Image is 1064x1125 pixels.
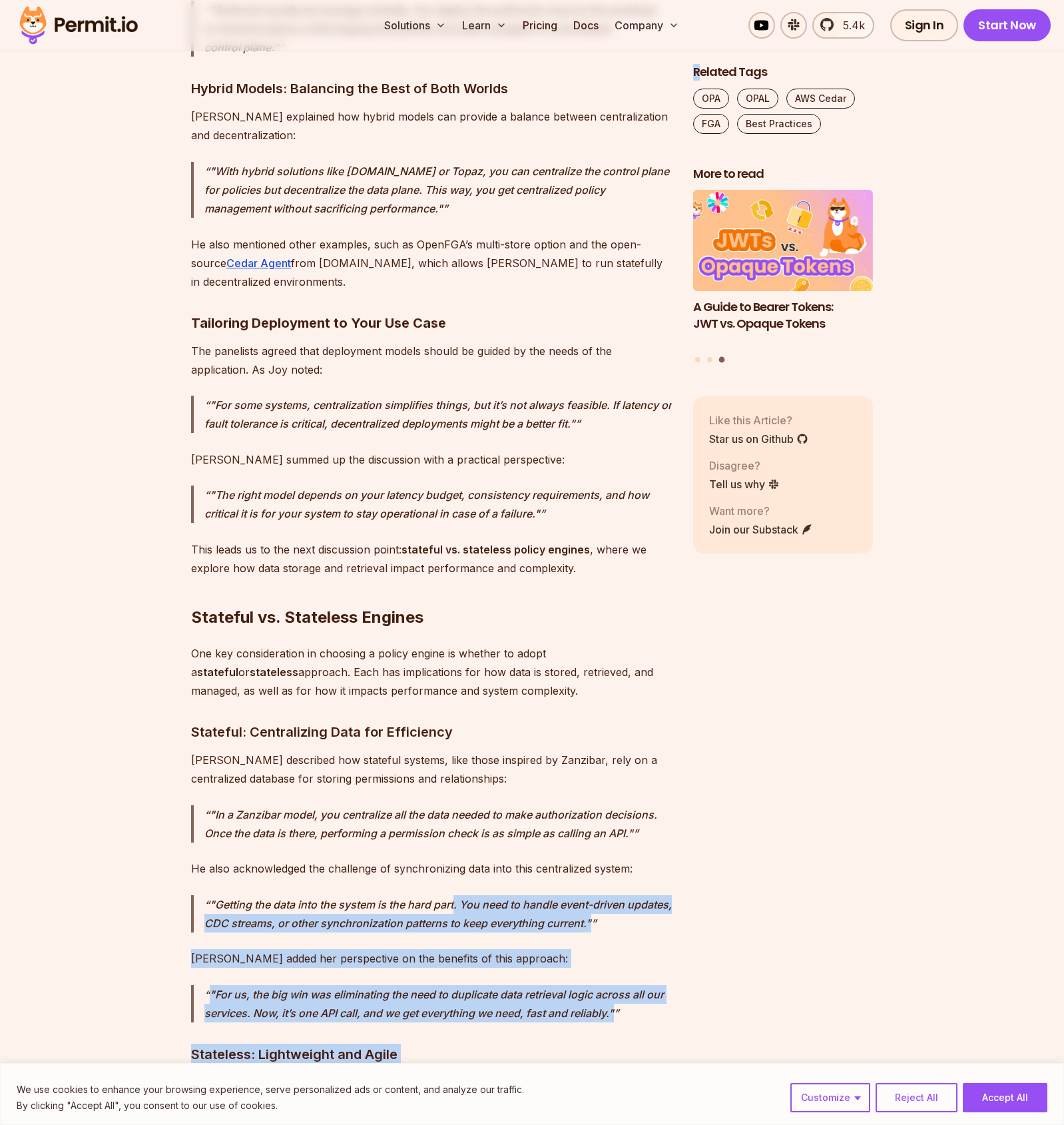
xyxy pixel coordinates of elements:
[191,107,672,145] p: [PERSON_NAME] explained how hybrid models can provide a balance between centralization and decent...
[709,503,813,519] p: Want more?
[718,357,724,363] button: Go to slide 3
[191,1044,672,1065] h3: Stateless: Lightweight and Agile
[191,450,672,469] p: [PERSON_NAME] summed up the discussion with a practical perspective:
[890,9,959,41] a: Sign In
[693,89,729,109] a: OPA
[709,458,780,474] p: Disagree?
[250,665,298,679] strong: stateless
[204,162,672,218] p: "With hybrid solutions like [DOMAIN_NAME] or Topaz, you can centralize the control plane for poli...
[693,166,873,183] h2: More to read
[812,12,874,39] a: 5.4k
[191,235,672,291] p: He also mentioned other examples, such as OpenFGA’s multi-store option and the open-source from [...
[379,12,451,39] button: Solutions
[693,114,729,134] a: FGA
[737,89,778,109] a: OPAL
[693,190,873,349] li: 3 of 3
[568,12,604,39] a: Docs
[191,721,672,743] h3: Stateful: Centralizing Data for Efficiency
[401,543,590,556] strong: stateful vs. stateless policy engines
[693,190,873,349] a: A Guide to Bearer Tokens: JWT vs. Opaque TokensA Guide to Bearer Tokens: JWT vs. Opaque Tokens
[197,665,238,679] strong: stateful
[963,1083,1047,1112] button: Accept All
[204,486,672,523] p: "The right model depends on your latency budget, consistency requirements, and how critical it is...
[517,12,563,39] a: Pricing
[191,859,672,878] p: He also acknowledged the challenge of synchronizing data into this centralized system:
[191,315,446,331] strong: Tailoring Deployment to Your Use Case
[709,412,808,428] p: Like this Article?
[191,751,672,788] p: [PERSON_NAME] described how stateful systems, like those inspired by Zanzibar, rely on a centrali...
[17,1082,524,1098] p: We use cookies to enhance your browsing experience, serve personalized ads or content, and analyz...
[693,190,873,365] div: Posts
[693,299,873,332] h3: A Guide to Bearer Tokens: JWT vs. Opaque Tokens
[204,985,672,1022] p: "For us, the big win was eliminating the need to duplicate data retrieval logic across all our se...
[191,78,672,99] h3: Hybrid Models: Balancing the Best of Both Worlds
[835,17,865,33] span: 5.4k
[204,895,672,933] p: "Getting the data into the system is the hard part. You need to handle event-driven updates, CDC ...
[13,3,144,48] img: Permit logo
[709,431,808,447] a: Star us on Github
[191,644,672,700] p: One key consideration in choosing a policy engine is whether to adopt a or approach. Each has imp...
[707,357,712,362] button: Go to slide 2
[737,114,821,134] a: Best Practices
[17,1098,524,1114] p: By clicking "Accept All", you consent to our use of cookies.
[693,64,873,81] h2: Related Tags
[693,190,873,292] img: A Guide to Bearer Tokens: JWT vs. Opaque Tokens
[191,554,672,628] h2: Stateful vs. Stateless Engines
[695,357,700,362] button: Go to slide 1
[709,476,780,492] a: Tell us why
[709,522,813,538] a: Join our Substack
[204,805,672,843] p: "In a Zanzibar model, you centralize all the data needed to make authorization decisions. Once th...
[876,1083,957,1112] button: Reject All
[191,342,672,379] p: The panelists agreed that deployment models should be guided by the needs of the application. As ...
[457,12,512,39] button: Learn
[609,12,684,39] button: Company
[191,540,672,577] p: This leads us to the next discussion point: , where we explore how data storage and retrieval imp...
[204,396,672,433] p: "For some systems, centralization simplifies things, but it’s not always feasible. If latency or ...
[790,1083,870,1112] button: Customize
[786,89,855,109] a: AWS Cedar
[191,949,672,968] p: [PERSON_NAME] added her perspective on the benefits of this approach:
[963,9,1051,41] a: Start Now
[226,256,291,270] a: Cedar Agent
